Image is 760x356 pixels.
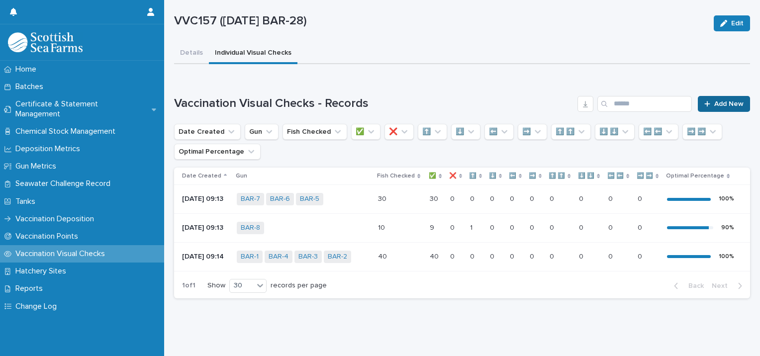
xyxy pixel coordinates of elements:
[484,124,514,140] button: ⬅️
[530,193,536,203] p: 0
[450,193,457,203] p: 0
[731,20,744,27] span: Edit
[8,32,83,52] img: uOABhIYSsOPhGJQdTwEw
[510,193,516,203] p: 0
[490,251,496,261] p: 0
[241,224,260,232] a: BAR-8
[638,251,644,261] p: 0
[174,273,203,298] p: 1 of 1
[418,124,447,140] button: ⬆️
[579,251,585,261] p: 0
[450,222,457,232] p: 0
[174,144,261,160] button: Optimal Percentage
[682,282,704,289] span: Back
[245,124,279,140] button: Gun
[489,171,496,181] p: ⬇️
[451,124,480,140] button: ⬇️
[449,171,457,181] p: ❌
[11,162,64,171] p: Gun Metrics
[579,193,585,203] p: 0
[270,195,290,203] a: BAR-6
[666,281,708,290] button: Back
[518,124,547,140] button: ➡️
[666,171,724,181] p: Optimal Percentage
[510,251,516,261] p: 0
[490,222,496,232] p: 0
[174,213,750,242] tr: [DATE] 09:13BAR-8 1010 99 00 11 00 00 00 00 00 00 00 90%
[469,171,476,181] p: ⬆️
[11,232,86,241] p: Vaccination Points
[429,171,436,181] p: ✅
[608,251,615,261] p: 0
[719,195,734,202] div: 100 %
[712,282,734,289] span: Next
[608,193,615,203] p: 0
[721,224,734,231] div: 90 %
[549,171,565,181] p: ⬆️ ⬆️
[682,124,722,140] button: ➡️ ➡️
[597,96,692,112] input: Search
[174,242,750,271] tr: [DATE] 09:14BAR-1 BAR-4 BAR-3 BAR-2 4040 4040 00 00 00 00 00 00 00 00 00 100%
[608,222,615,232] p: 0
[182,224,229,232] p: [DATE] 09:13
[174,124,241,140] button: Date Created
[11,144,88,154] p: Deposition Metrics
[241,253,259,261] a: BAR-1
[11,249,113,259] p: Vaccination Visual Checks
[271,281,327,290] p: records per page
[182,195,229,203] p: [DATE] 09:13
[11,65,44,74] p: Home
[11,99,152,118] p: Certificate & Statement Management
[430,193,440,203] p: 30
[639,124,678,140] button: ⬅️ ⬅️
[550,193,556,203] p: 0
[300,195,319,203] a: BAR-5
[607,171,624,181] p: ⬅️ ⬅️
[236,171,247,181] p: Gun
[578,171,594,181] p: ⬇️ ⬇️
[551,124,591,140] button: ⬆️ ⬆️
[11,284,51,293] p: Reports
[509,171,516,181] p: ⬅️
[490,193,496,203] p: 0
[174,14,706,28] p: VVC157 ([DATE] BAR-28)
[11,82,51,91] p: Batches
[510,222,516,232] p: 0
[470,222,475,232] p: 1
[209,43,297,64] button: Individual Visual Checks
[638,222,644,232] p: 0
[530,251,536,261] p: 0
[207,281,225,290] p: Show
[378,193,388,203] p: 30
[11,267,74,276] p: Hatchery Sites
[698,96,750,112] a: Add New
[298,253,318,261] a: BAR-3
[378,251,389,261] p: 40
[430,222,436,232] p: 9
[174,185,750,214] tr: [DATE] 09:13BAR-7 BAR-6 BAR-5 3030 3030 00 00 00 00 00 00 00 00 00 100%
[637,171,653,181] p: ➡️ ➡️
[11,179,118,188] p: Seawater Challenge Record
[719,253,734,260] div: 100 %
[714,100,744,107] span: Add New
[182,253,229,261] p: [DATE] 09:14
[377,171,415,181] p: Fish Checked
[230,280,254,291] div: 30
[470,193,476,203] p: 0
[241,195,260,203] a: BAR-7
[11,127,123,136] p: Chemical Stock Management
[530,222,536,232] p: 0
[328,253,347,261] a: BAR-2
[11,302,65,311] p: Change Log
[595,124,635,140] button: ⬇️ ⬇️
[283,124,347,140] button: Fish Checked
[714,15,750,31] button: Edit
[11,214,102,224] p: Vaccination Deposition
[11,197,43,206] p: Tanks
[182,171,221,181] p: Date Created
[708,281,750,290] button: Next
[550,251,556,261] p: 0
[470,251,476,261] p: 0
[430,251,441,261] p: 40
